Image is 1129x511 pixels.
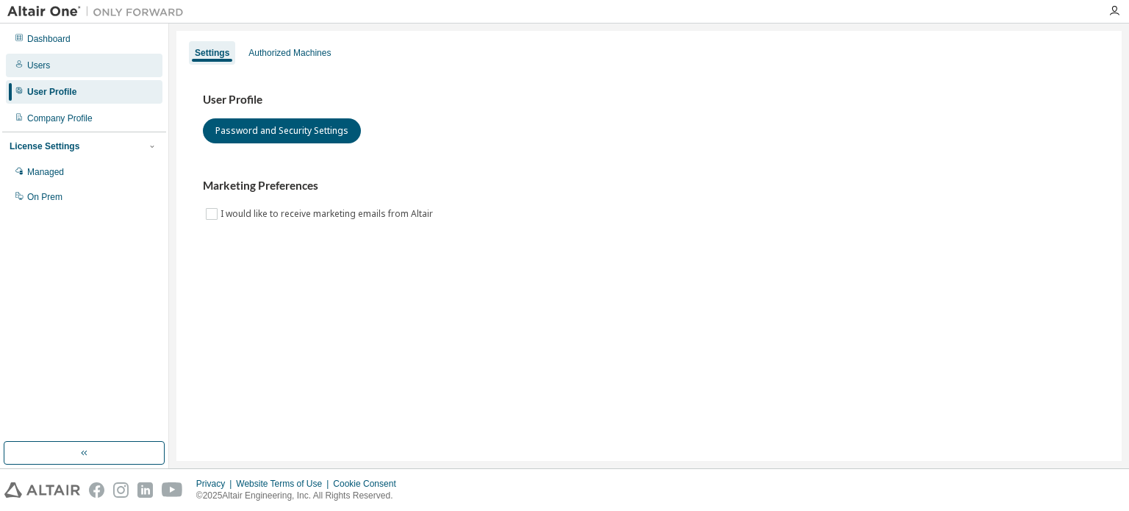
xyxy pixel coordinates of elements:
[7,4,191,19] img: Altair One
[27,60,50,71] div: Users
[137,482,153,498] img: linkedin.svg
[203,118,361,143] button: Password and Security Settings
[203,179,1095,193] h3: Marketing Preferences
[113,482,129,498] img: instagram.svg
[248,47,331,59] div: Authorized Machines
[195,47,229,59] div: Settings
[10,140,79,152] div: License Settings
[89,482,104,498] img: facebook.svg
[27,112,93,124] div: Company Profile
[27,86,76,98] div: User Profile
[196,478,236,490] div: Privacy
[27,33,71,45] div: Dashboard
[333,478,404,490] div: Cookie Consent
[203,93,1095,107] h3: User Profile
[27,191,62,203] div: On Prem
[236,478,333,490] div: Website Terms of Use
[196,490,405,502] p: © 2025 Altair Engineering, Inc. All Rights Reserved.
[4,482,80,498] img: altair_logo.svg
[162,482,183,498] img: youtube.svg
[221,205,436,223] label: I would like to receive marketing emails from Altair
[27,166,64,178] div: Managed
